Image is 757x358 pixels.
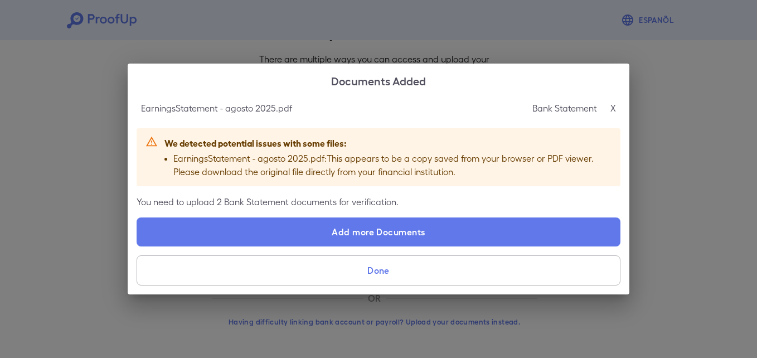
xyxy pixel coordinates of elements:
p: X [610,101,616,115]
label: Add more Documents [137,217,620,246]
p: Bank Statement [532,101,597,115]
p: EarningsStatement - agosto 2025.pdf [141,101,292,115]
button: Done [137,255,620,286]
p: You need to upload 2 Bank Statement documents for verification. [137,195,620,209]
p: We detected potential issues with some files: [164,136,612,149]
p: EarningsStatement - agosto 2025.pdf : This appears to be a copy saved from your browser or PDF vi... [173,152,612,178]
h2: Documents Added [128,64,629,97]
